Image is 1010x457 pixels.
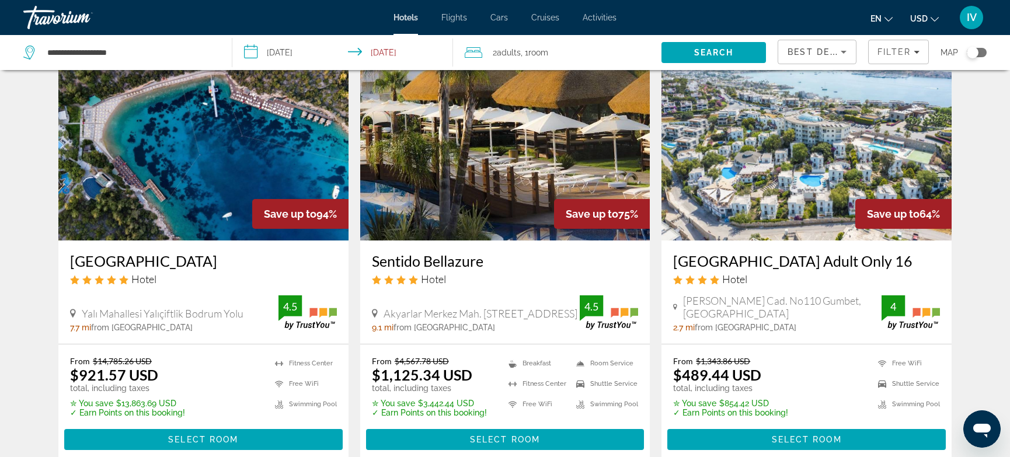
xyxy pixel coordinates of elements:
img: TrustYou guest rating badge [278,295,337,330]
button: Travelers: 2 adults, 0 children [453,35,662,70]
p: $3,442.44 USD [372,399,487,408]
iframe: Кнопка запуска окна обмена сообщениями [963,410,1001,448]
span: Yalı Mahallesi Yalıçiftlik Bodrum Yolu [82,307,243,320]
span: Cruises [531,13,559,22]
span: Akyarlar Merkez Mah. [STREET_ADDRESS] [384,307,577,320]
span: Hotel [131,273,156,285]
span: Filter [877,47,911,57]
li: Free WiFi [872,356,940,371]
li: Swimming Pool [872,397,940,411]
del: $4,567.78 USD [395,356,449,366]
button: Filters [868,40,929,64]
div: 5 star Hotel [70,273,337,285]
span: Best Deals [788,47,848,57]
div: 75% [554,199,650,229]
button: User Menu [956,5,987,30]
a: Flights [441,13,467,22]
span: Room [528,48,548,57]
li: Fitness Center [269,356,337,371]
a: Select Room [667,431,946,444]
ins: $489.44 USD [673,366,761,383]
span: 7.7 mi [70,323,91,332]
a: Select Room [64,431,343,444]
span: 2 [493,44,521,61]
div: 4.5 [278,299,302,313]
ins: $921.57 USD [70,366,158,383]
div: 4 star Hotel [673,273,940,285]
p: total, including taxes [70,383,185,393]
img: Sentido Bellazure [360,54,650,240]
img: Riva Bodrum Resort Adult Only 16 [661,54,952,240]
span: Select Room [168,435,238,444]
span: Save up to [264,208,316,220]
a: [GEOGRAPHIC_DATA] [70,252,337,270]
del: $1,343.86 USD [696,356,750,366]
li: Free WiFi [503,397,570,411]
span: en [870,14,882,23]
button: Select check in and out date [232,35,453,70]
span: Hotel [722,273,747,285]
div: 64% [855,199,952,229]
span: From [70,356,90,366]
button: Select Room [366,429,645,450]
li: Swimming Pool [570,397,638,411]
button: Change language [870,10,893,27]
button: Select Room [667,429,946,450]
span: From [673,356,693,366]
span: Hotel [421,273,446,285]
a: Select Room [366,431,645,444]
span: Select Room [772,435,842,444]
span: ✮ You save [70,399,113,408]
img: Bodrum Park Resort [58,54,349,240]
span: USD [910,14,928,23]
span: Hotels [393,13,418,22]
span: Save up to [566,208,618,220]
span: Map [941,44,958,61]
span: from [GEOGRAPHIC_DATA] [91,323,193,332]
div: 4.5 [580,299,603,313]
button: Toggle map [958,47,987,58]
span: Adults [497,48,521,57]
li: Fitness Center [503,376,570,391]
button: Search [661,42,766,63]
div: 94% [252,199,349,229]
div: 4 star Hotel [372,273,639,285]
span: , 1 [521,44,548,61]
p: ✓ Earn Points on this booking! [70,408,185,417]
li: Room Service [570,356,638,371]
mat-select: Sort by [788,45,847,59]
button: Select Room [64,429,343,450]
a: Activities [583,13,617,22]
div: 4 [882,299,905,313]
a: [GEOGRAPHIC_DATA] Adult Only 16 [673,252,940,270]
p: total, including taxes [372,383,487,393]
span: 9.1 mi [372,323,393,332]
p: ✓ Earn Points on this booking! [372,408,487,417]
span: 2.7 mi [673,323,695,332]
span: From [372,356,392,366]
span: IV [967,12,977,23]
li: Shuttle Service [872,376,940,391]
li: Swimming Pool [269,397,337,411]
ins: $1,125.34 USD [372,366,472,383]
span: Save up to [867,208,920,220]
span: from [GEOGRAPHIC_DATA] [695,323,796,332]
p: ✓ Earn Points on this booking! [673,408,788,417]
span: from [GEOGRAPHIC_DATA] [393,323,495,332]
li: Shuttle Service [570,376,638,391]
span: Select Room [470,435,540,444]
img: TrustYou guest rating badge [882,295,940,330]
button: Change currency [910,10,939,27]
a: Sentido Bellazure [372,252,639,270]
p: $854.42 USD [673,399,788,408]
p: total, including taxes [673,383,788,393]
span: Cars [490,13,508,22]
del: $14,785.26 USD [93,356,152,366]
span: Search [694,48,734,57]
